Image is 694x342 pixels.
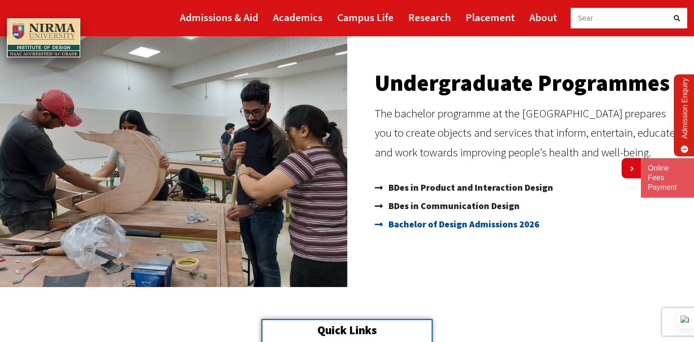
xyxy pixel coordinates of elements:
[529,7,557,28] a: About
[337,7,394,28] a: Campus Life
[375,104,685,162] p: The bachelor programme at the [GEOGRAPHIC_DATA] prepares you to create objects and services that ...
[466,7,515,28] a: Placement
[375,197,685,215] a: BDes in Communication Design
[386,178,553,197] span: BDes in Product and Interaction Design
[375,72,685,94] h2: Undergraduate Programmes
[408,7,451,28] a: Research
[375,215,685,233] a: Bachelor of Design Admissions 2026
[386,197,520,215] span: BDes in Communication Design
[375,178,685,197] a: BDes in Product and Interaction Design
[578,13,594,23] span: Sear
[386,215,539,233] span: Bachelor of Design Admissions 2026
[267,325,427,336] h2: Quick Links
[648,164,687,192] a: Online Fees Payment
[273,7,322,28] a: Academics
[7,18,80,58] img: main_logo
[180,7,258,28] a: Admissions & Aid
